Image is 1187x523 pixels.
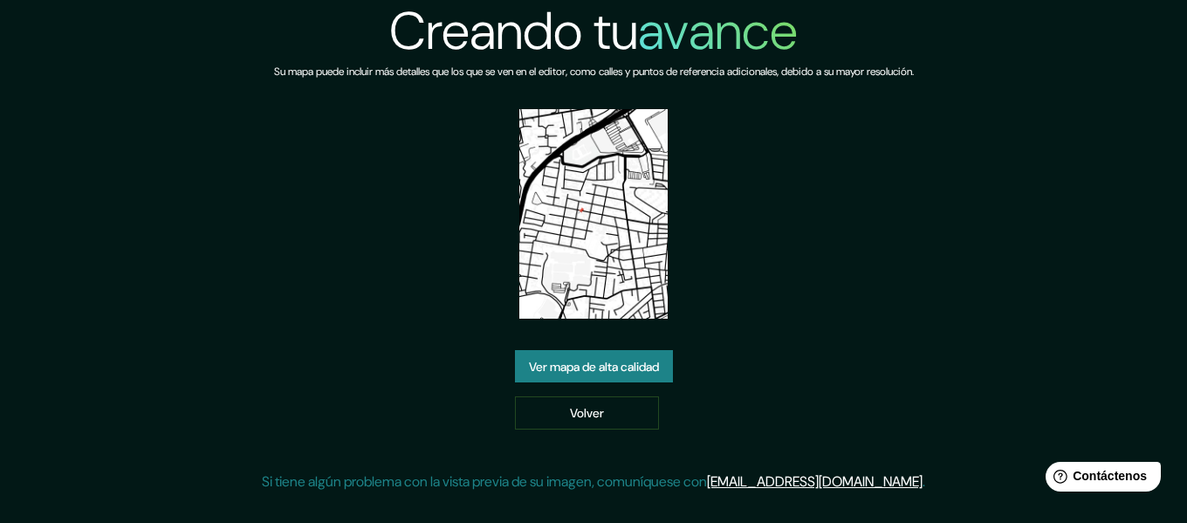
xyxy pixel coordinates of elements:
[707,472,923,491] a: [EMAIL_ADDRESS][DOMAIN_NAME]
[519,109,668,319] img: vista previa del mapa creado
[515,396,659,430] a: Volver
[262,472,707,491] font: Si tiene algún problema con la vista previa de su imagen, comuníquese con
[529,359,659,375] font: Ver mapa de alta calidad
[515,350,673,383] a: Ver mapa de alta calidad
[1032,455,1168,504] iframe: Lanzador de widgets de ayuda
[274,65,914,79] font: Su mapa puede incluir más detalles que los que se ven en el editor, como calles y puntos de refer...
[923,472,925,491] font: .
[570,406,604,422] font: Volver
